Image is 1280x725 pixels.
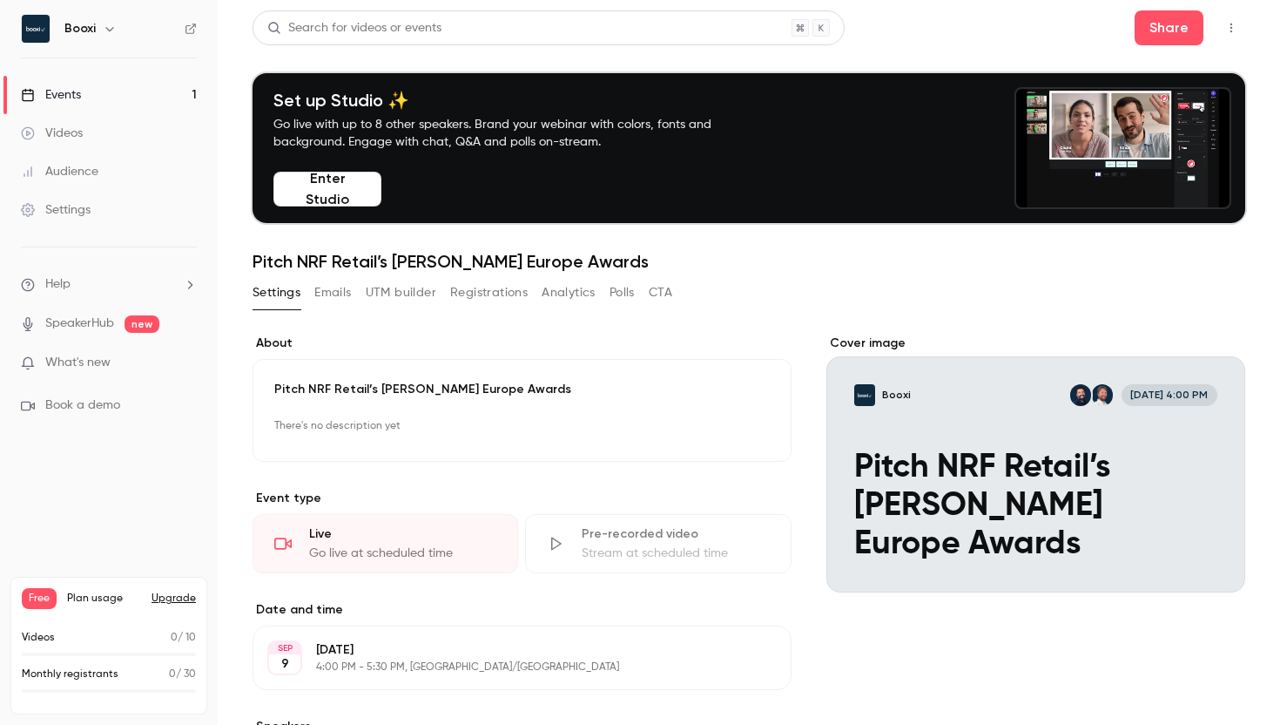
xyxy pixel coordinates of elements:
section: Cover image [826,335,1245,593]
h6: Booxi [64,20,96,37]
h1: Pitch NRF Retail’s [PERSON_NAME] Europe Awards [253,251,1245,272]
p: Pitch NRF Retail’s [PERSON_NAME] Europe Awards [274,381,770,398]
button: Polls [610,279,635,307]
p: / 10 [171,630,196,646]
button: Upgrade [152,592,196,606]
p: [DATE] [316,641,699,659]
span: 0 [171,633,178,643]
div: Live [309,525,496,543]
span: Book a demo [45,396,120,415]
p: Go live with up to 8 other speakers. Brand your webinar with colors, fonts and background. Engage... [273,116,752,151]
button: Enter Studio [273,172,381,207]
button: Analytics [542,279,596,307]
label: About [253,335,792,352]
p: 4:00 PM - 5:30 PM, [GEOGRAPHIC_DATA]/[GEOGRAPHIC_DATA] [316,661,699,674]
button: Registrations [450,279,528,307]
label: Cover image [826,335,1245,352]
div: Search for videos or events [267,19,441,37]
div: Settings [21,201,91,219]
span: new [125,315,159,333]
div: Events [21,86,81,104]
button: Emails [314,279,351,307]
button: Share [1135,10,1203,45]
span: Free [22,588,57,609]
div: Pre-recorded video [582,525,769,543]
p: Monthly registrants [22,667,118,682]
div: SEP [269,642,300,654]
span: Plan usage [67,592,141,606]
div: Pre-recorded videoStream at scheduled time [525,514,791,573]
p: Event type [253,490,792,507]
span: Help [45,275,71,294]
h4: Set up Studio ✨ [273,90,752,111]
span: What's new [45,354,111,372]
li: help-dropdown-opener [21,275,197,294]
div: Videos [21,125,83,142]
p: Videos [22,630,55,646]
span: 0 [169,669,176,680]
div: Go live at scheduled time [309,545,496,562]
p: 9 [281,655,289,673]
button: Settings [253,279,300,307]
div: LiveGo live at scheduled time [253,514,518,573]
div: Stream at scheduled time [582,545,769,562]
label: Date and time [253,601,792,619]
div: Audience [21,163,98,180]
p: / 30 [169,667,196,682]
p: There's no description yet [274,412,770,440]
button: UTM builder [366,279,436,307]
a: SpeakerHub [45,315,114,333]
button: CTA [649,279,672,307]
img: Booxi [22,15,50,43]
